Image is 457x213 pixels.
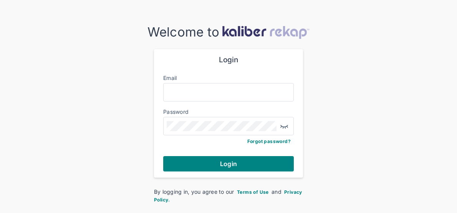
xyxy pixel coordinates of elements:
[154,189,302,203] span: Privacy Policy.
[222,26,310,39] img: kaliber-logo
[163,55,294,65] div: Login
[247,138,291,144] a: Forgot password?
[163,156,294,171] button: Login
[220,160,237,168] span: Login
[154,188,303,203] div: By logging in, you agree to our and
[154,188,302,203] a: Privacy Policy.
[237,189,269,195] span: Terms of Use
[163,108,189,115] label: Password
[280,121,289,131] img: eye-closed.fa43b6e4.svg
[163,75,177,81] label: Email
[236,188,270,195] a: Terms of Use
